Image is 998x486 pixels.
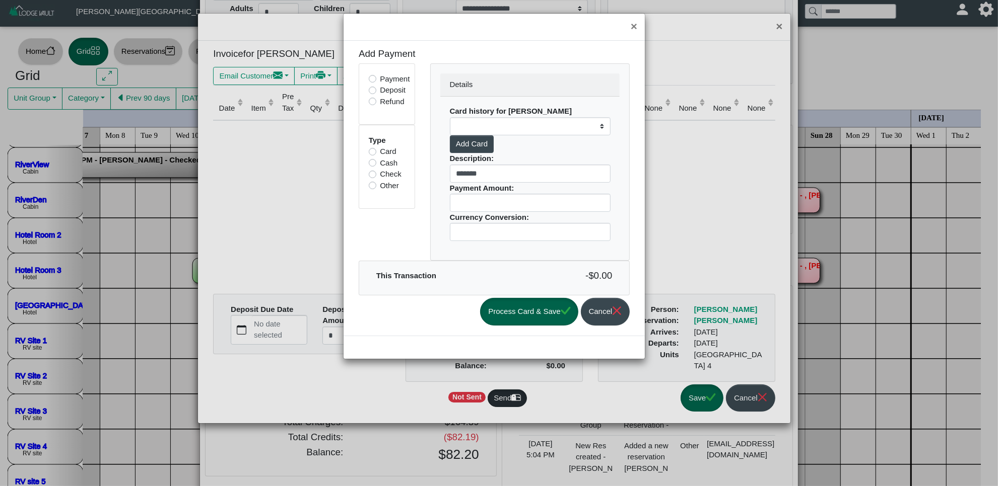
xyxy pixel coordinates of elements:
[480,298,578,326] button: Process Card & Savecheck
[376,271,436,280] b: This Transaction
[561,306,570,315] svg: check
[612,306,622,315] svg: x
[380,146,396,157] label: Card
[440,73,620,97] div: Details
[380,157,397,169] label: Cash
[359,48,487,60] h5: Add Payment
[380,85,406,96] label: Deposit
[380,96,404,108] label: Refund
[581,298,630,326] button: Cancelx
[450,154,494,163] b: Description:
[623,14,645,40] button: Close
[450,135,494,153] button: Add Card
[369,136,386,144] b: Type
[380,169,402,180] label: Check
[450,213,529,221] b: Currency Conversion:
[380,180,399,192] label: Other
[450,107,572,115] b: Card history for [PERSON_NAME]
[450,184,514,192] b: Payment Amount:
[502,270,612,282] h5: -$0.00
[380,73,410,85] label: Payment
